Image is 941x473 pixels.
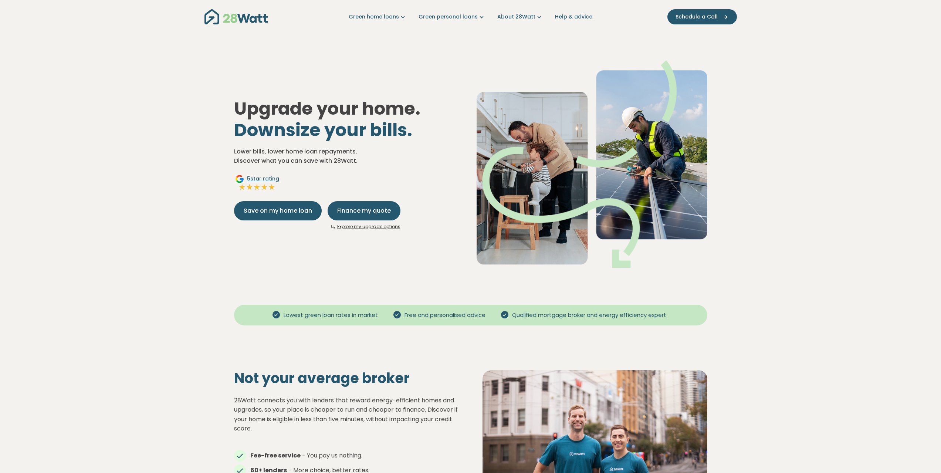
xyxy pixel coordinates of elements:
nav: Main navigation [204,7,737,26]
a: Green personal loans [419,13,485,21]
button: Save on my home loan [234,201,322,220]
span: Free and personalised advice [402,311,488,320]
button: Finance my quote [328,201,400,220]
span: Schedule a Call [676,13,718,21]
span: - You pay us nothing. [302,451,362,460]
strong: Fee-free service [250,451,301,460]
p: 28Watt connects you with lenders that reward energy-efficient homes and upgrades, so your place i... [234,396,459,433]
img: 28Watt [204,9,268,24]
img: Full star [238,183,246,191]
a: Explore my upgrade options [337,223,400,230]
span: 5 star rating [247,175,279,183]
img: Full star [253,183,261,191]
img: Google [235,175,244,183]
img: Full star [261,183,268,191]
img: Full star [268,183,275,191]
p: Lower bills, lower home loan repayments. Discover what you can save with 28Watt. [234,147,465,166]
span: Finance my quote [337,206,391,215]
span: Qualified mortgage broker and energy efficiency expert [509,311,669,320]
img: Full star [246,183,253,191]
span: Downsize your bills. [234,118,412,142]
span: Lowest green loan rates in market [281,311,381,320]
button: Schedule a Call [667,9,737,24]
a: Google5star ratingFull starFull starFull starFull starFull star [234,175,280,192]
span: Save on my home loan [244,206,312,215]
img: Dad helping toddler [477,60,707,268]
h2: Not your average broker [234,370,459,387]
h1: Upgrade your home. [234,98,465,141]
a: Help & advice [555,13,592,21]
a: Green home loans [349,13,407,21]
a: About 28Watt [497,13,543,21]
